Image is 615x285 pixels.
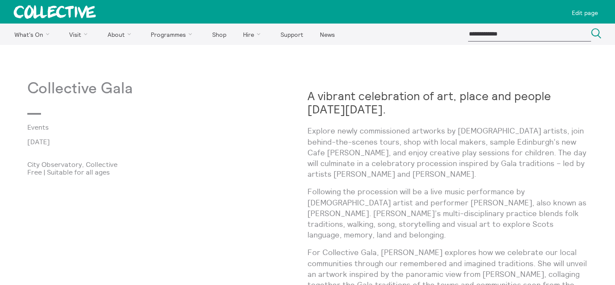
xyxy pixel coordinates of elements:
[307,125,588,179] p: Explore newly commissioned artworks by [DEMOGRAPHIC_DATA] artists, join behind-the-scenes tours, ...
[236,24,272,45] a: Hire
[62,24,99,45] a: Visit
[273,24,310,45] a: Support
[568,3,601,20] a: Edit page
[27,160,307,168] p: City Observatory, Collective
[27,123,294,131] a: Events
[7,24,60,45] a: What's On
[100,24,142,45] a: About
[205,24,234,45] a: Shop
[27,80,307,98] p: Collective Gala
[27,138,307,145] p: [DATE]
[27,168,307,176] p: Free | Suitable for all ages
[312,24,342,45] a: News
[307,186,588,240] p: Following the procession will be a live music performance by [DEMOGRAPHIC_DATA] artist and perfor...
[572,9,598,16] p: Edit page
[143,24,203,45] a: Programmes
[307,89,551,116] strong: A vibrant celebration of art, place and people [DATE][DATE].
